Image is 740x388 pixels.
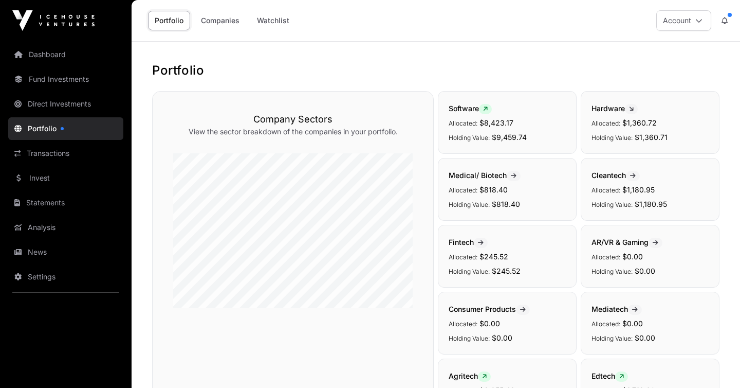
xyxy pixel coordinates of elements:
[591,104,638,113] span: Hardware
[8,167,123,189] a: Invest
[591,253,620,261] span: Allocated:
[449,372,491,380] span: Agritech
[591,238,662,246] span: AR/VR & Gaming
[635,200,667,208] span: $1,180.95
[591,171,640,180] span: Cleantech
[449,201,490,208] span: Holding Value:
[622,252,643,261] span: $0.00
[449,104,492,113] span: Software
[250,11,296,30] a: Watchlist
[635,267,655,275] span: $0.00
[635,333,655,342] span: $0.00
[449,171,521,180] span: Medical/ Biotech
[8,142,123,165] a: Transactions
[449,238,488,246] span: Fintech
[689,339,740,388] iframe: Chat Widget
[492,333,512,342] span: $0.00
[479,319,500,328] span: $0.00
[492,267,521,275] span: $245.52
[148,11,190,30] a: Portfolio
[591,334,633,342] span: Holding Value:
[8,117,123,140] a: Portfolio
[173,112,413,127] h3: Company Sectors
[152,62,719,79] h1: Portfolio
[449,134,490,142] span: Holding Value:
[591,186,620,194] span: Allocated:
[492,200,520,208] span: $818.40
[591,119,620,127] span: Allocated:
[479,252,508,261] span: $245.52
[8,241,123,263] a: News
[622,319,643,328] span: $0.00
[449,186,477,194] span: Allocated:
[656,10,711,31] button: Account
[622,185,655,194] span: $1,180.95
[591,372,628,380] span: Edtech
[449,334,490,342] span: Holding Value:
[479,118,513,127] span: $8,423.17
[591,201,633,208] span: Holding Value:
[12,10,95,31] img: Icehouse Ventures Logo
[449,119,477,127] span: Allocated:
[8,216,123,239] a: Analysis
[8,43,123,66] a: Dashboard
[622,118,657,127] span: $1,360.72
[8,93,123,115] a: Direct Investments
[591,134,633,142] span: Holding Value:
[173,127,413,137] p: View the sector breakdown of the companies in your portfolio.
[635,133,668,142] span: $1,360.71
[492,133,527,142] span: $9,459.74
[449,268,490,275] span: Holding Value:
[8,266,123,288] a: Settings
[8,191,123,214] a: Statements
[194,11,246,30] a: Companies
[591,268,633,275] span: Holding Value:
[479,185,508,194] span: $818.40
[591,320,620,328] span: Allocated:
[8,68,123,91] a: Fund Investments
[449,305,530,313] span: Consumer Products
[449,253,477,261] span: Allocated:
[591,305,642,313] span: Mediatech
[449,320,477,328] span: Allocated:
